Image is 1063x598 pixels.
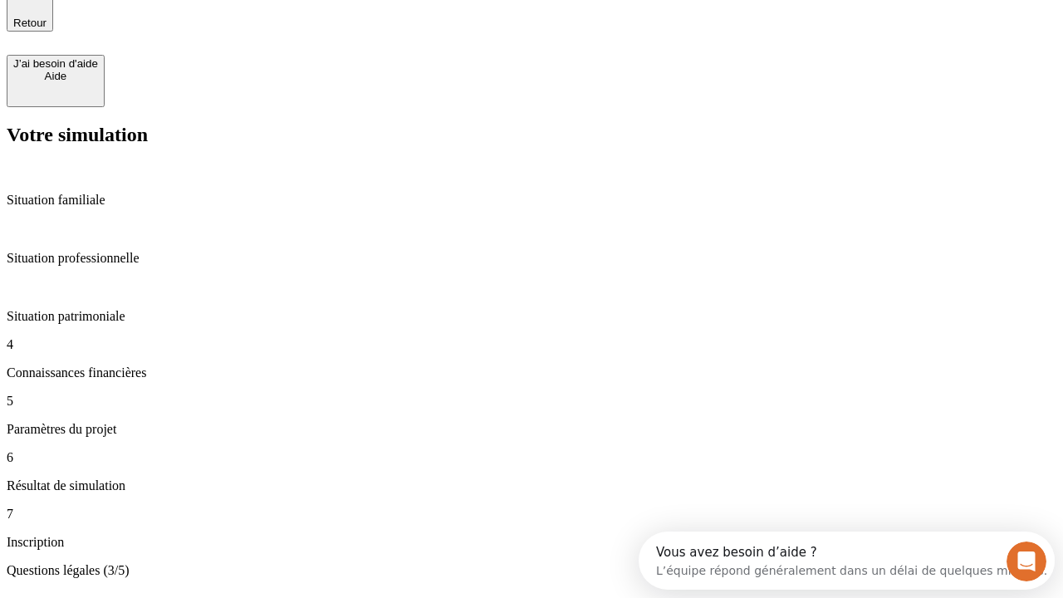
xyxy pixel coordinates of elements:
p: Connaissances financières [7,365,1056,380]
p: 6 [7,450,1056,465]
p: 5 [7,394,1056,409]
p: Situation familiale [7,193,1056,208]
p: Situation professionnelle [7,251,1056,266]
div: Vous avez besoin d’aide ? [17,14,409,27]
p: Questions légales (3/5) [7,563,1056,578]
p: Paramètres du projet [7,422,1056,437]
iframe: Intercom live chat [1007,542,1046,581]
button: J’ai besoin d'aideAide [7,55,105,107]
div: Ouvrir le Messenger Intercom [7,7,458,52]
div: Aide [13,70,98,82]
div: L’équipe répond généralement dans un délai de quelques minutes. [17,27,409,45]
p: Résultat de simulation [7,478,1056,493]
div: J’ai besoin d'aide [13,57,98,70]
iframe: Intercom live chat discovery launcher [639,532,1055,590]
p: Inscription [7,535,1056,550]
p: 4 [7,337,1056,352]
h2: Votre simulation [7,124,1056,146]
p: Situation patrimoniale [7,309,1056,324]
span: Retour [13,17,47,29]
p: 7 [7,507,1056,522]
